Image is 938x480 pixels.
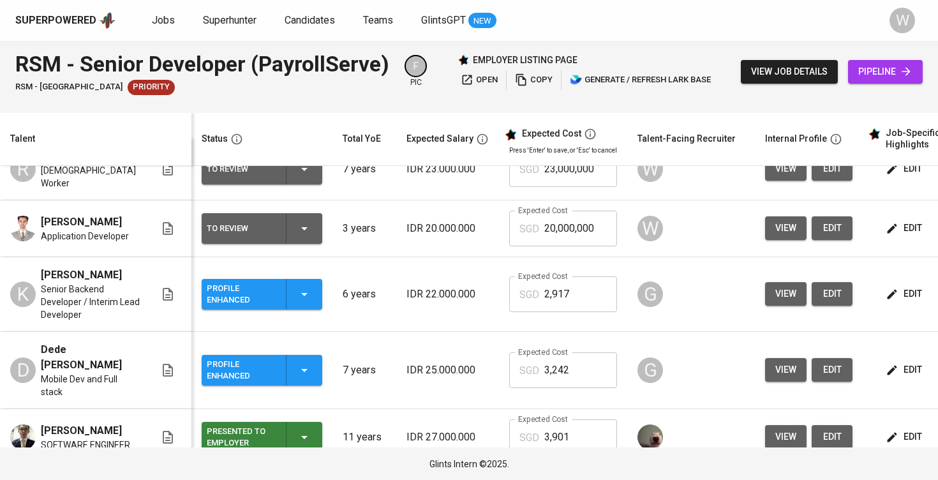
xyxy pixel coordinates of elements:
[405,55,427,77] div: F
[883,282,927,306] button: edit
[637,357,663,383] div: G
[468,15,496,27] span: NEW
[848,60,923,84] a: pipeline
[406,363,489,378] p: IDR 25.000.000
[41,214,122,230] span: [PERSON_NAME]
[637,424,663,450] img: aji.muda@glints.com
[637,281,663,307] div: G
[41,283,140,321] span: Senior Backend Developer / Interim Lead Developer
[41,230,129,243] span: Application Developer
[822,161,842,177] span: edit
[890,8,915,33] div: W
[421,13,496,29] a: GlintsGPT NEW
[406,221,489,236] p: IDR 20.000.000
[519,287,539,303] p: SGD
[515,73,553,87] span: copy
[207,280,276,308] div: Profile Enhanced
[152,14,175,26] span: Jobs
[15,49,389,80] div: RSM - Senior Developer (PayrollServe)
[570,73,583,86] img: lark
[458,54,469,66] img: Glints Star
[812,216,852,240] button: edit
[504,128,517,141] img: glints_star.svg
[822,429,842,445] span: edit
[41,439,130,451] span: SOFTWARE ENGINEER
[888,362,922,378] span: edit
[822,362,842,378] span: edit
[473,54,577,66] p: employer listing page
[461,73,498,87] span: open
[10,216,36,241] img: Ilham Patri
[858,64,912,80] span: pipeline
[10,131,35,147] div: Talent
[202,279,322,310] button: Profile Enhanced
[202,213,322,244] button: To Review
[203,14,257,26] span: Superhunter
[765,358,807,382] button: view
[41,423,122,439] span: [PERSON_NAME]
[509,146,617,155] p: Press 'Enter' to save, or 'Esc' to cancel
[363,14,393,26] span: Teams
[406,161,489,177] p: IDR 23.000.000
[41,373,140,398] span: Mobile Dev and Full stack
[765,131,827,147] div: Internal Profile
[99,11,116,30] img: app logo
[888,161,922,177] span: edit
[751,64,828,80] span: view job details
[775,286,796,302] span: view
[458,70,501,90] a: open
[812,425,852,449] button: edit
[512,70,556,90] button: copy
[128,80,175,95] div: New Job received from Demand Team
[15,81,123,93] span: RSM - [GEOGRAPHIC_DATA]
[812,358,852,382] button: edit
[285,14,335,26] span: Candidates
[883,216,927,240] button: edit
[868,128,881,140] img: glints_star.svg
[637,216,663,241] div: W
[10,156,36,182] div: R
[765,425,807,449] button: view
[202,154,322,184] button: To Review
[522,128,581,140] div: Expected Cost
[519,363,539,379] p: SGD
[203,13,259,29] a: Superhunter
[207,356,276,384] div: Profile Enhanced
[285,13,338,29] a: Candidates
[888,286,922,302] span: edit
[765,216,807,240] button: view
[570,73,711,87] span: generate / refresh lark base
[207,161,276,177] div: To Review
[883,358,927,382] button: edit
[822,220,842,236] span: edit
[637,131,736,147] div: Talent-Facing Recruiter
[15,13,96,28] div: Superpowered
[567,70,714,90] button: lark generate / refresh lark base
[10,281,36,307] div: K
[406,287,489,302] p: IDR 22.000.000
[202,422,322,453] button: Presented to Employer
[343,221,386,236] p: 3 years
[202,355,322,386] button: Profile Enhanced
[822,286,842,302] span: edit
[406,430,489,445] p: IDR 27.000.000
[202,131,228,147] div: Status
[343,161,386,177] p: 7 years
[812,282,852,306] button: edit
[128,81,175,93] span: Priority
[15,11,116,30] a: Superpoweredapp logo
[41,267,122,283] span: [PERSON_NAME]
[775,161,796,177] span: view
[41,342,140,373] span: Dede [PERSON_NAME]
[888,429,922,445] span: edit
[207,423,276,451] div: Presented to Employer
[343,430,386,445] p: 11 years
[812,157,852,181] button: edit
[406,131,473,147] div: Expected Salary
[775,429,796,445] span: view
